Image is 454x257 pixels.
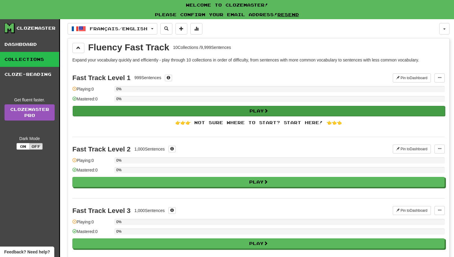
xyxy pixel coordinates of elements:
[72,57,445,63] p: Expand your vocabulary quickly and efficiently - play through 10 collections in order of difficul...
[72,167,111,177] div: Mastered: 0
[72,177,445,187] button: Play
[134,208,165,214] div: 1,000 Sentences
[72,96,111,106] div: Mastered: 0
[277,12,299,17] a: Resend
[88,43,169,52] div: Fluency Fast Track
[72,207,131,214] div: Fast Track Level 3
[72,86,111,96] div: Playing: 0
[72,120,445,126] div: 👉👉👉 Not sure where to start? Start here! 👈👈👈
[72,145,131,153] div: Fast Track Level 2
[393,73,431,82] button: Pin toDashboard
[72,229,111,238] div: Mastered: 0
[90,26,147,31] span: Français / English
[72,219,111,229] div: Playing: 0
[72,157,111,167] div: Playing: 0
[5,136,55,142] div: Dark Mode
[73,106,445,116] button: Play
[175,23,187,34] button: Add sentence to collection
[17,143,30,150] button: On
[134,146,165,152] div: 1,000 Sentences
[72,238,445,249] button: Play
[17,25,56,31] div: Clozemaster
[5,97,55,103] div: Get fluent faster.
[393,206,431,215] button: Pin toDashboard
[134,75,161,81] div: 999 Sentences
[5,104,55,121] a: ClozemasterPro
[68,23,157,34] button: Français/English
[173,44,231,50] div: 10 Collections / 9,999 Sentences
[4,249,50,255] span: Open feedback widget
[72,74,131,82] div: Fast Track Level 1
[29,143,43,150] button: Off
[160,23,172,34] button: Search sentences
[393,145,431,154] button: Pin toDashboard
[190,23,202,34] button: More stats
